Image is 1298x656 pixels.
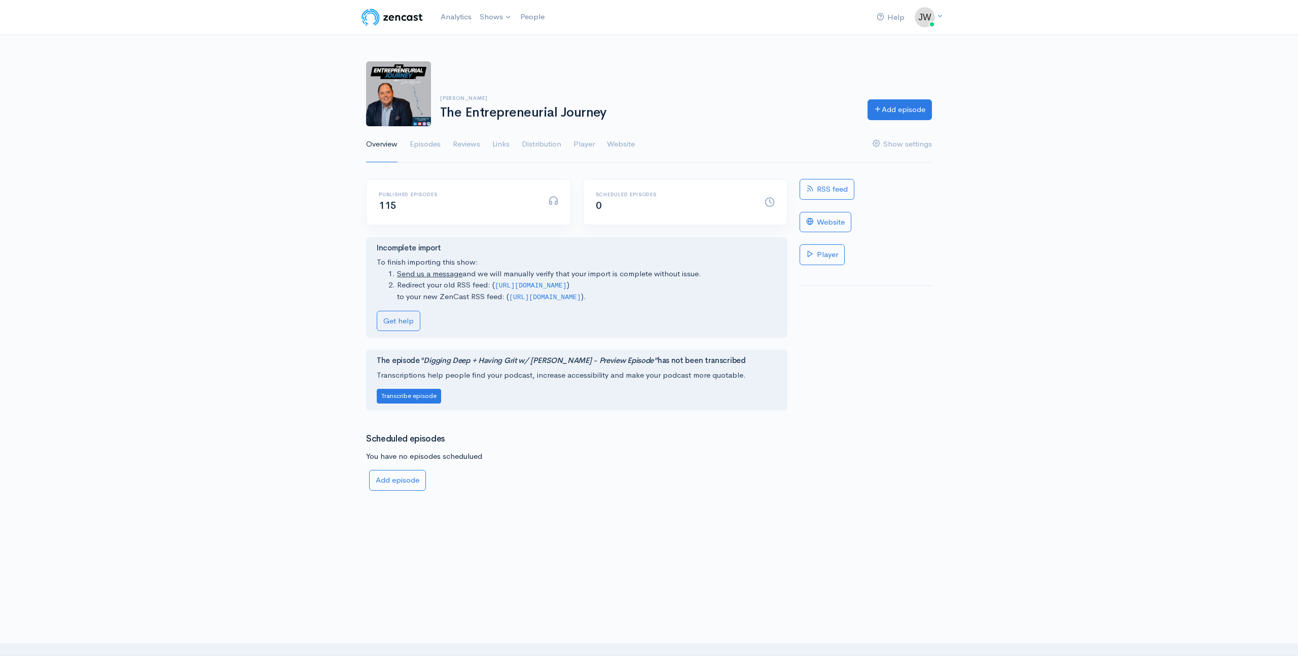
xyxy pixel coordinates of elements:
[366,451,787,462] p: You have no episodes schedulued
[873,126,932,163] a: Show settings
[453,126,480,163] a: Reviews
[800,179,854,200] a: RSS feed
[509,294,581,301] code: [URL][DOMAIN_NAME]
[573,126,595,163] a: Player
[369,470,426,491] a: Add episode
[596,192,753,197] h6: Scheduled episodes
[366,126,398,163] a: Overview
[495,282,567,289] code: [URL][DOMAIN_NAME]
[360,7,424,27] img: ZenCast Logo
[366,434,787,444] h3: Scheduled episodes
[800,212,851,233] a: Website
[397,279,777,302] li: Redirect your old RSS feed: ( ) to your new ZenCast RSS feed: ( ).
[440,105,855,120] h1: The Entrepreneurial Journey
[607,126,635,163] a: Website
[516,6,549,28] a: People
[522,126,561,163] a: Distribution
[437,6,476,28] a: Analytics
[492,126,510,163] a: Links
[379,199,396,212] span: 115
[377,356,777,365] h4: The episode has not been transcribed
[420,355,658,365] i: "Digging Deep + Having Grit w/ [PERSON_NAME] - Preview Episode"
[397,268,777,280] li: and we will manually verify that your import is complete without issue.
[377,389,441,404] button: Transcribe episode
[873,7,909,28] a: Help
[377,370,777,381] p: Transcriptions help people find your podcast, increase accessibility and make your podcast more q...
[800,244,845,265] a: Player
[410,126,441,163] a: Episodes
[915,7,935,27] img: ...
[440,95,855,101] h6: [PERSON_NAME]
[377,311,420,332] a: Get help
[377,390,441,400] a: Transcribe episode
[868,99,932,120] a: Add episode
[379,192,536,197] h6: Published episodes
[476,6,516,28] a: Shows
[377,244,777,252] h4: Incomplete import
[377,244,777,331] div: To finish importing this show:
[397,269,462,278] a: Send us a message
[596,199,602,212] span: 0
